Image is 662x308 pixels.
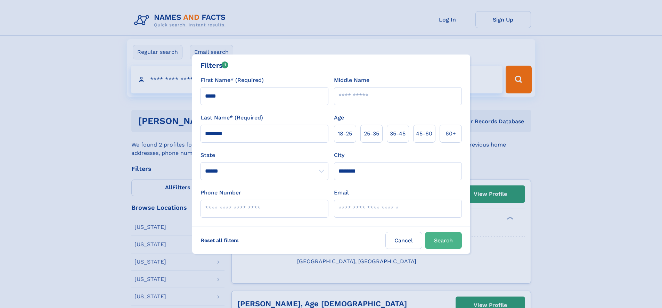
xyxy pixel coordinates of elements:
[446,130,456,138] span: 60+
[196,232,243,249] label: Reset all filters
[201,151,328,159] label: State
[201,76,264,84] label: First Name* (Required)
[334,76,369,84] label: Middle Name
[334,189,349,197] label: Email
[201,114,263,122] label: Last Name* (Required)
[390,130,406,138] span: 35‑45
[334,151,344,159] label: City
[385,232,422,249] label: Cancel
[416,130,432,138] span: 45‑60
[425,232,462,249] button: Search
[334,114,344,122] label: Age
[364,130,379,138] span: 25‑35
[201,60,229,70] div: Filters
[201,189,241,197] label: Phone Number
[338,130,352,138] span: 18‑25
